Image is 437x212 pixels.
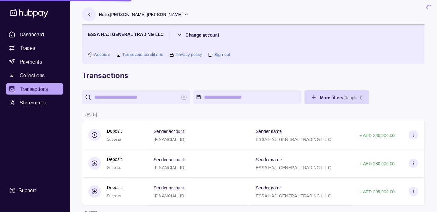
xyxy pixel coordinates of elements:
span: Transactions [20,85,48,93]
p: Sender name [256,185,282,190]
p: [FINANCIAL_ID] [154,137,186,142]
a: Account [94,51,110,58]
p: ESSA HAJI GENERAL TRADING L L C [256,193,331,198]
p: Sender account [154,157,184,162]
a: Privacy policy [176,51,202,58]
a: Sign out [214,51,230,58]
p: ESSA HAJI GENERAL TRADING L L C [256,137,331,142]
p: + AED 230,000.00 [360,133,395,138]
p: + AED 280,000.00 [360,161,395,166]
p: [FINANCIAL_ID] [154,193,186,198]
p: Deposit [107,156,122,163]
span: Success [107,166,121,170]
a: Collections [6,70,63,81]
a: Payments [6,56,63,67]
p: Sender name [256,157,282,162]
input: search [94,90,178,104]
span: Success [107,137,121,142]
p: [DATE] [84,112,97,117]
p: Hello, [PERSON_NAME] [PERSON_NAME] [99,11,182,18]
p: + AED 295,000.00 [360,189,395,194]
span: More filters [320,95,363,100]
a: Dashboard [6,29,63,40]
a: Transactions [6,83,63,95]
p: ( 0 applied) [343,95,362,100]
span: Trades [20,44,35,52]
span: Statements [20,99,46,106]
button: More filters(0applied) [305,90,369,104]
p: Deposit [107,128,122,135]
span: Payments [20,58,42,65]
p: Sender account [154,129,184,134]
a: Support [6,184,63,197]
p: Sender name [256,129,282,134]
h1: Transactions [82,70,425,80]
div: Support [19,187,36,194]
p: ESSA HAJI GENERAL TRADING LLC [88,31,164,38]
p: ESSA HAJI GENERAL TRADING L L C [256,165,331,170]
span: Collections [20,72,45,79]
button: Change account [176,31,219,38]
p: Sender account [154,185,184,190]
span: Success [107,194,121,198]
a: Trades [6,42,63,54]
p: [FINANCIAL_ID] [154,165,186,170]
span: Change account [186,33,219,38]
a: Terms and conditions [122,51,163,58]
a: Statements [6,97,63,108]
span: Dashboard [20,31,44,38]
p: Deposit [107,184,122,191]
p: K [88,11,90,18]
